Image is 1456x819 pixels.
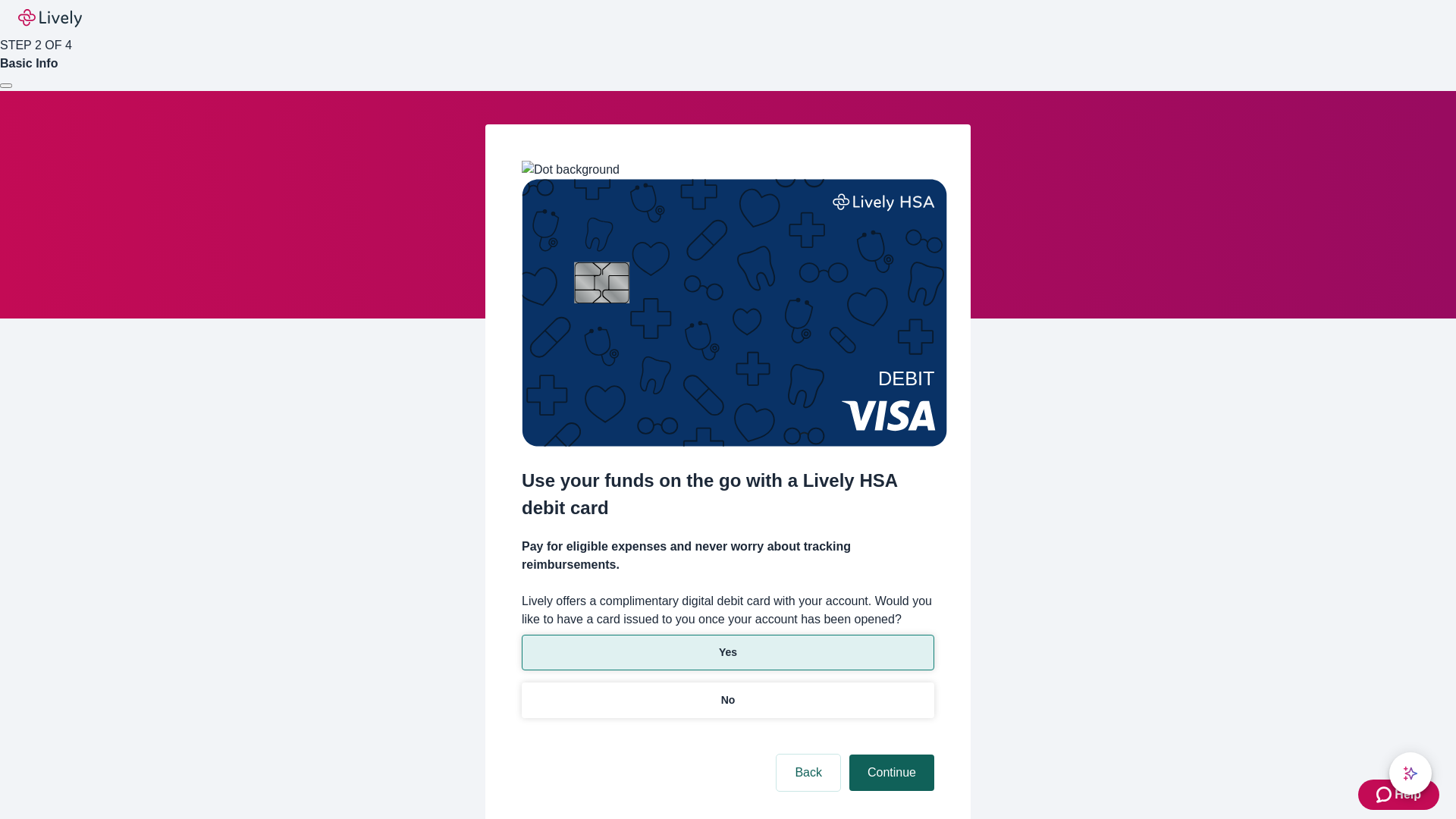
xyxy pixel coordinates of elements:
span: Help [1395,786,1421,804]
img: Dot background [522,161,620,179]
button: No [522,682,934,718]
button: Zendesk support iconHelp [1358,780,1439,810]
p: No [721,692,736,708]
svg: Lively AI Assistant [1403,766,1418,781]
svg: Zendesk support icon [1376,786,1395,804]
img: Lively [18,9,82,27]
button: Continue [849,755,934,791]
h4: Pay for eligible expenses and never worry about tracking reimbursements. [522,538,934,574]
button: Back [777,755,840,791]
label: Lively offers a complimentary digital debit card with your account. Would you like to have a card... [522,592,934,629]
h2: Use your funds on the go with a Lively HSA debit card [522,467,934,522]
button: Yes [522,635,934,670]
img: Debit card [522,179,947,447]
button: chat [1389,752,1432,795]
p: Yes [719,645,737,661]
